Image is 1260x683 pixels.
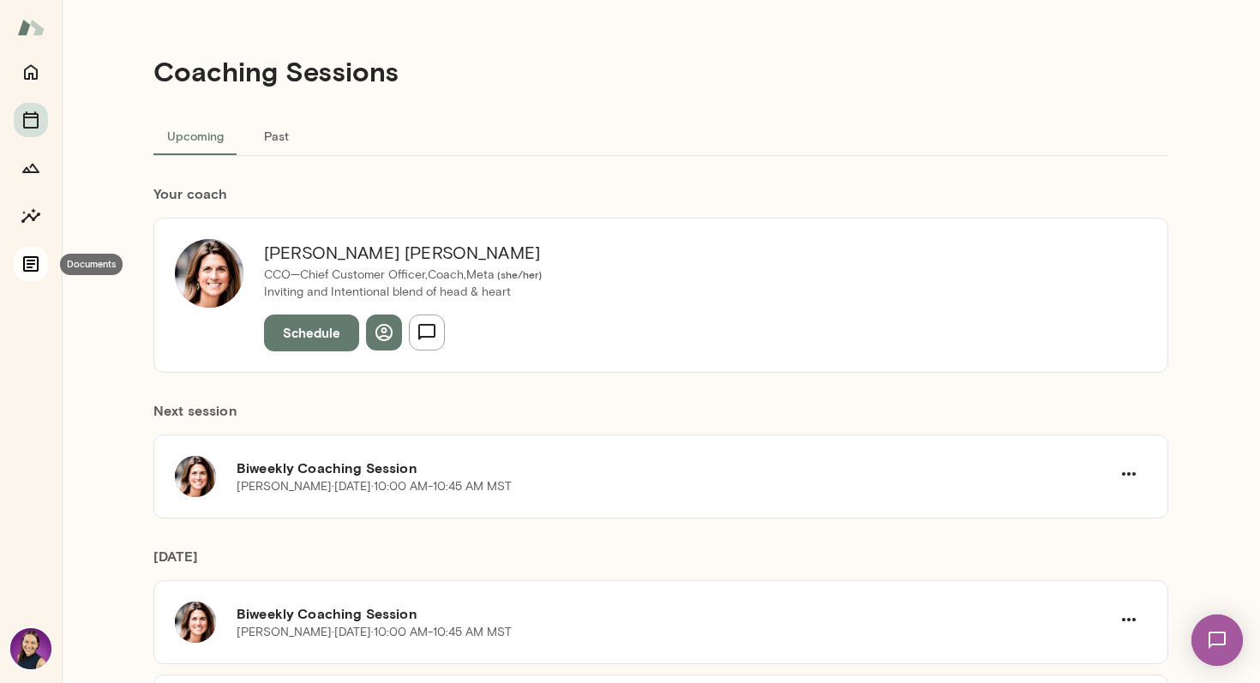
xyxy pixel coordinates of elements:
[366,315,402,350] button: View profile
[10,628,51,669] img: Rehana Manejwala
[495,268,542,280] span: ( she/her )
[14,151,48,185] button: Growth Plan
[237,115,315,156] button: Past
[153,115,237,156] button: Upcoming
[175,239,243,308] img: Gwen Throckmorton
[264,284,542,301] p: Inviting and Intentional blend of head & heart
[237,624,512,641] p: [PERSON_NAME] · [DATE] · 10:00 AM-10:45 AM MST
[153,546,1168,580] h6: [DATE]
[264,239,542,267] h6: [PERSON_NAME] [PERSON_NAME]
[237,458,1111,478] h6: Biweekly Coaching Session
[409,315,445,350] button: Send message
[237,603,1111,624] h6: Biweekly Coaching Session
[14,103,48,137] button: Sessions
[14,247,48,281] button: Documents
[153,115,1168,156] div: basic tabs example
[14,55,48,89] button: Home
[153,400,1168,434] h6: Next session
[60,254,123,275] div: Documents
[14,199,48,233] button: Insights
[264,315,359,350] button: Schedule
[237,478,512,495] p: [PERSON_NAME] · [DATE] · 10:00 AM-10:45 AM MST
[153,183,1168,204] h6: Your coach
[264,267,542,284] p: CCO—Chief Customer Officer,Coach, Meta
[17,11,45,44] img: Mento
[153,55,399,87] h4: Coaching Sessions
